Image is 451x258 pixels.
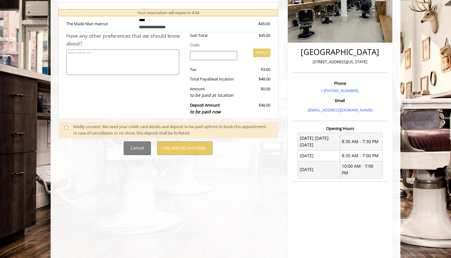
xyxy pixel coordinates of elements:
[190,109,221,115] span: to be paid now
[58,9,278,16] div: Your reservation will expire in 4:54
[340,133,382,150] td: 8:30 AM - 7:30 PM
[124,141,151,155] button: Cancel
[81,8,83,13] span: S
[298,150,340,161] td: [DATE]
[298,133,340,150] td: [DATE] [DATE] [DATE]
[298,161,340,178] td: [DATE]
[321,88,359,93] a: + [PHONE_NUMBER].
[185,32,242,39] div: Sub-Total
[134,7,202,14] th: DETAILS
[66,7,134,14] th: SERVICE
[340,150,382,161] td: 8:30 AM - 7:00 PM
[242,32,270,39] div: $45.00
[73,123,272,136] div: Kindly consent: We need your credit card details and deposit to be paid upfront to book this appo...
[185,86,242,99] div: Amount
[66,14,134,32] td: The Made Man Haircut
[242,76,270,82] div: $48.00
[295,59,386,65] p: [STREET_ADDRESS][US_STATE]
[190,102,221,115] b: Deposit Amount
[157,141,213,155] button: Pay $48.00 and Book
[242,102,270,115] div: $48.00
[253,49,270,57] button: APPLY
[185,42,270,48] div: Code
[236,21,270,27] div: $45.00
[214,76,234,82] span: at location
[295,81,386,85] h3: Phone
[295,48,386,57] h2: [GEOGRAPHIC_DATA]
[340,161,382,178] td: 10:00 AM - 7:00 PM
[308,107,372,113] a: [EMAIL_ADDRESS][DOMAIN_NAME]
[293,126,387,131] h3: Opening Hours
[242,66,270,73] div: $3.00
[190,92,237,99] div: to be paid at location
[242,86,270,99] div: $0.00
[185,66,242,73] div: Tax
[185,76,242,82] div: Total Payable
[66,32,185,48] div: Have any other preferences that we should know about?
[202,7,270,14] th: PRICE
[295,98,386,103] h3: Email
